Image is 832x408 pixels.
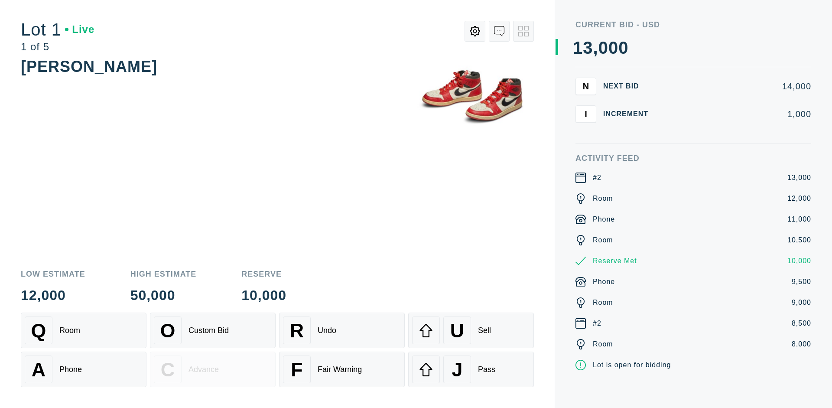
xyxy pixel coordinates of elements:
div: Undo [318,326,336,335]
div: 14,000 [662,82,811,91]
span: J [452,359,462,381]
button: CAdvance [150,352,276,387]
div: 12,000 [787,193,811,204]
div: 12,000 [21,288,85,302]
div: 1 [573,39,583,56]
div: Next Bid [603,83,655,90]
button: N [575,78,596,95]
button: QRoom [21,313,146,348]
div: Advance [188,365,219,374]
div: Room [593,297,613,308]
span: O [160,320,175,342]
div: 9,500 [792,277,811,287]
button: FFair Warning [279,352,405,387]
div: 0 [608,39,618,56]
div: , [593,39,598,212]
div: 10,000 [787,256,811,266]
div: 8,000 [792,339,811,349]
div: 50,000 [130,288,197,302]
div: Room [59,326,80,335]
div: Current Bid - USD [575,21,811,29]
div: 1,000 [662,110,811,118]
span: A [32,359,45,381]
div: Custom Bid [188,326,229,335]
div: Room [593,193,613,204]
div: 13,000 [787,173,811,183]
div: Sell [478,326,491,335]
div: Live [65,24,94,35]
div: Increment [603,111,655,118]
button: USell [408,313,534,348]
div: Phone [59,365,82,374]
button: APhone [21,352,146,387]
div: Reserve [241,270,286,278]
div: Activity Feed [575,154,811,162]
span: N [583,81,589,91]
div: Lot is open for bidding [593,360,671,370]
div: Pass [478,365,495,374]
div: #2 [593,318,601,329]
div: 8,500 [792,318,811,329]
div: Phone [593,214,615,225]
div: Room [593,339,613,349]
button: OCustom Bid [150,313,276,348]
span: R [290,320,304,342]
div: 0 [618,39,628,56]
div: Phone [593,277,615,287]
button: JPass [408,352,534,387]
div: 9,000 [792,297,811,308]
span: F [291,359,302,381]
span: U [450,320,464,342]
span: I [585,109,587,119]
div: #2 [593,173,601,183]
span: C [161,359,175,381]
div: Lot 1 [21,21,94,38]
div: 1 of 5 [21,42,94,52]
div: Low Estimate [21,270,85,278]
div: 10,500 [787,235,811,245]
div: 0 [598,39,608,56]
div: [PERSON_NAME] [21,58,157,75]
span: Q [31,320,46,342]
div: Reserve Met [593,256,637,266]
div: Room [593,235,613,245]
button: RUndo [279,313,405,348]
div: High Estimate [130,270,197,278]
button: I [575,105,596,123]
div: 3 [583,39,593,56]
div: 11,000 [787,214,811,225]
div: Fair Warning [318,365,362,374]
div: 10,000 [241,288,286,302]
